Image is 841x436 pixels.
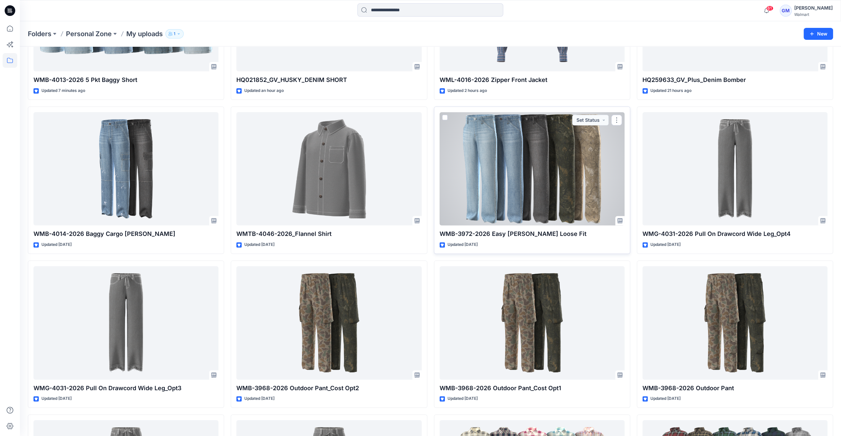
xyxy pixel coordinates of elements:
[41,241,72,248] p: Updated [DATE]
[244,87,284,94] p: Updated an hour ago
[642,266,827,379] a: WMB-3968-2026 Outdoor Pant
[66,29,112,38] a: Personal Zone
[165,29,184,38] button: 1
[236,75,421,85] p: HQ021852_GV_HUSKY_DENIM SHORT
[236,229,421,239] p: WMTB-4046-2026_Flannel Shirt
[804,28,833,40] button: New
[650,87,691,94] p: Updated 21 hours ago
[33,75,218,85] p: WMB-4013-2026 5 Pkt Baggy Short
[236,112,421,225] a: WMTB-4046-2026_Flannel Shirt
[642,229,827,239] p: WMG-4031-2026 Pull On Drawcord Wide Leg_Opt4
[33,266,218,379] a: WMG-4031-2026 Pull On Drawcord Wide Leg_Opt3
[244,241,274,248] p: Updated [DATE]
[33,384,218,393] p: WMG-4031-2026 Pull On Drawcord Wide Leg_Opt3
[448,395,478,402] p: Updated [DATE]
[28,29,51,38] a: Folders
[766,6,773,11] span: 61
[794,12,833,17] div: Walmart
[126,29,163,38] p: My uploads
[174,30,175,37] p: 1
[794,4,833,12] div: [PERSON_NAME]
[440,75,625,85] p: WML-4016-2026 Zipper Front Jacket
[440,112,625,225] a: WMB-3972-2026 Easy Carpenter Loose Fit
[41,87,85,94] p: Updated 7 minutes ago
[650,395,681,402] p: Updated [DATE]
[780,5,792,17] div: GM
[236,384,421,393] p: WMB-3968-2026 Outdoor Pant_Cost Opt2
[650,241,681,248] p: Updated [DATE]
[33,229,218,239] p: WMB-4014-2026 Baggy Cargo [PERSON_NAME]
[448,87,487,94] p: Updated 2 hours ago
[642,75,827,85] p: HQ259633_GV_Plus_Denim Bomber
[642,112,827,225] a: WMG-4031-2026 Pull On Drawcord Wide Leg_Opt4
[236,266,421,379] a: WMB-3968-2026 Outdoor Pant_Cost Opt2
[440,266,625,379] a: WMB-3968-2026 Outdoor Pant_Cost Opt1
[440,384,625,393] p: WMB-3968-2026 Outdoor Pant_Cost Opt1
[440,229,625,239] p: WMB-3972-2026 Easy [PERSON_NAME] Loose Fit
[642,384,827,393] p: WMB-3968-2026 Outdoor Pant
[33,112,218,225] a: WMB-4014-2026 Baggy Cargo Jean
[244,395,274,402] p: Updated [DATE]
[448,241,478,248] p: Updated [DATE]
[41,395,72,402] p: Updated [DATE]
